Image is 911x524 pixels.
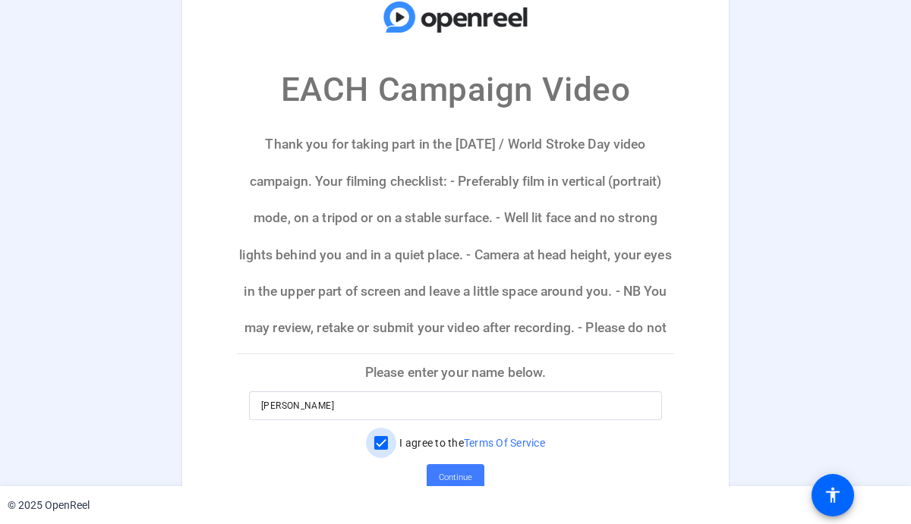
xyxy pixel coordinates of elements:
[281,64,630,115] p: EACH Campaign Video
[464,437,545,449] a: Terms Of Service
[824,486,842,504] mat-icon: accessibility
[237,354,674,391] p: Please enter your name below.
[427,464,484,491] button: Continue
[261,397,650,415] input: Enter your name
[439,466,472,489] span: Continue
[396,435,545,450] label: I agree to the
[237,126,674,353] p: Thank you for taking part in the [DATE] / World Stroke Day video campaign. Your filming checklist...
[8,497,90,513] div: © 2025 OpenReel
